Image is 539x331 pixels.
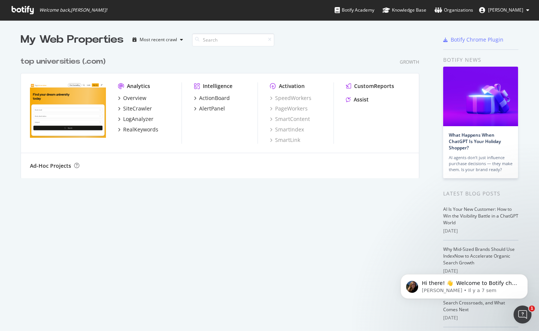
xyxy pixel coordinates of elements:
[279,82,305,90] div: Activation
[194,105,225,112] a: AlertPanel
[443,228,518,234] div: [DATE]
[30,82,106,143] img: https://www.topuniversities.com
[118,105,152,112] a: SiteCrawler
[346,82,394,90] a: CustomReports
[435,6,473,14] div: Organizations
[529,306,535,312] span: 1
[270,105,308,112] a: PageWorkers
[21,56,106,67] div: top universities (.com)
[123,94,146,102] div: Overview
[514,306,532,324] iframe: Intercom live chat
[383,6,426,14] div: Knowledge Base
[443,67,518,126] img: What Happens When ChatGPT Is Your Holiday Shopper?
[192,33,274,46] input: Search
[270,115,310,123] a: SmartContent
[443,206,518,226] a: AI Is Your New Customer: How to Win the Visibility Battle in a ChatGPT World
[473,4,535,16] button: [PERSON_NAME]
[270,94,311,102] a: SpeedWorkers
[354,82,394,90] div: CustomReports
[140,37,177,42] div: Most recent crawl
[127,82,150,90] div: Analytics
[451,36,503,43] div: Botify Chrome Plugin
[389,258,539,311] iframe: Intercom notifications message
[443,189,518,198] div: Latest Blog Posts
[21,47,425,178] div: grid
[203,82,232,90] div: Intelligence
[199,94,230,102] div: ActionBoard
[118,94,146,102] a: Overview
[400,59,419,65] div: Growth
[270,136,300,144] a: SmartLink
[443,246,515,266] a: Why Mid-Sized Brands Should Use IndexNow to Accelerate Organic Search Growth
[30,162,71,170] div: Ad-Hoc Projects
[443,36,503,43] a: Botify Chrome Plugin
[21,32,124,47] div: My Web Properties
[488,7,523,13] span: Craig O'Callaghan
[199,105,225,112] div: AlertPanel
[354,96,369,103] div: Assist
[443,315,518,321] div: [DATE]
[335,6,374,14] div: Botify Academy
[130,34,186,46] button: Most recent crawl
[270,126,304,133] a: SmartIndex
[449,132,501,151] a: What Happens When ChatGPT Is Your Holiday Shopper?
[123,115,153,123] div: LogAnalyzer
[346,96,369,103] a: Assist
[443,286,514,313] a: Leveling the Playing Field: Why Growth-Stage Companies Are at a Search Crossroads, and What Comes...
[123,105,152,112] div: SiteCrawler
[449,155,512,173] div: AI agents don’t just influence purchase decisions — they make them. Is your brand ready?
[443,56,518,64] div: Botify news
[118,126,158,133] a: RealKeywords
[39,7,107,13] span: Welcome back, [PERSON_NAME] !
[123,126,158,133] div: RealKeywords
[194,94,230,102] a: ActionBoard
[118,115,153,123] a: LogAnalyzer
[21,56,109,67] a: top universities (.com)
